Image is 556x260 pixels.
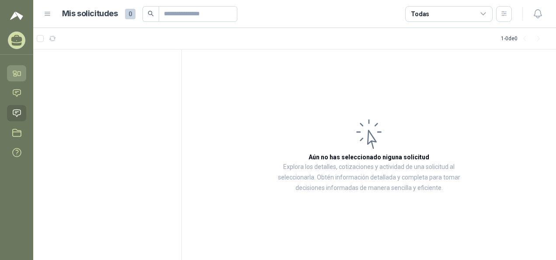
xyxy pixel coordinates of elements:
[411,9,429,19] div: Todas
[501,32,546,46] div: 1 - 0 de 0
[309,152,429,162] h3: Aún no has seleccionado niguna solicitud
[269,162,469,193] p: Explora los detalles, cotizaciones y actividad de una solicitud al seleccionarla. Obtén informaci...
[125,9,136,19] span: 0
[148,11,154,17] span: search
[10,11,23,21] img: Logo peakr
[62,7,118,20] h1: Mis solicitudes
